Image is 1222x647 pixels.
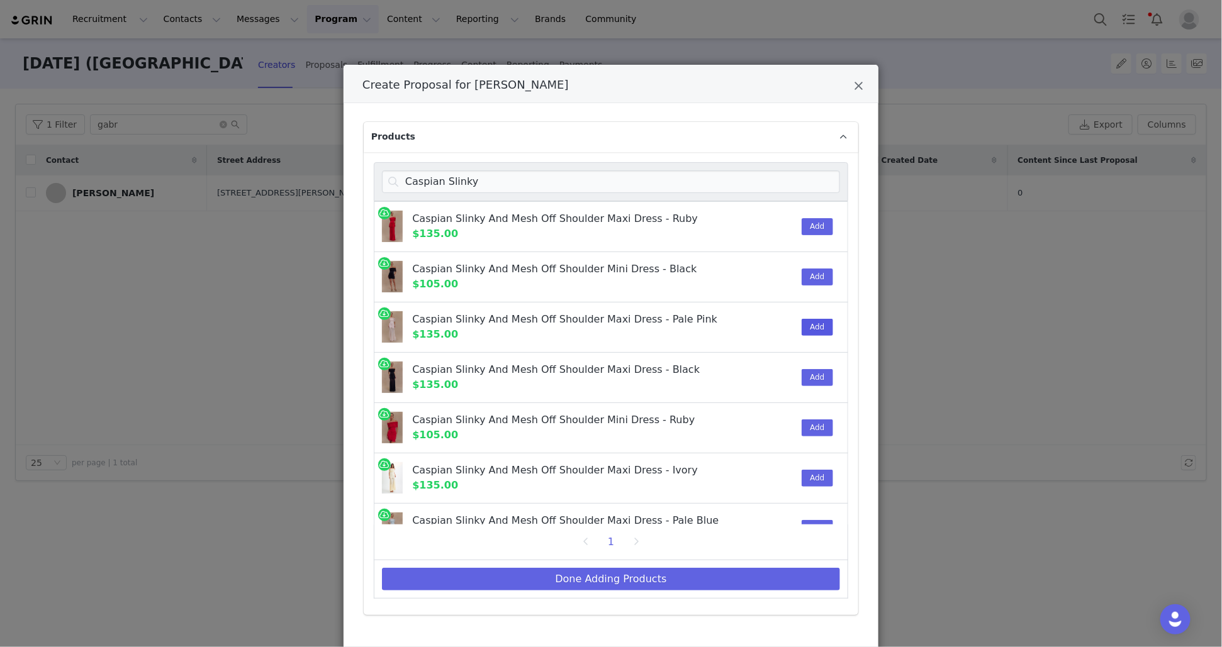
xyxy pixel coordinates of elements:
[412,463,732,478] div: Caspian Slinky And Mesh Off Shoulder Maxi Dress - Ivory
[802,218,832,235] button: Add
[602,533,620,551] li: 1
[802,419,832,436] button: Add
[412,479,458,491] span: $135.00
[382,362,403,393] img: 241216_MESHKI_CordiallyInvited_Drp4_02_098.jpg
[854,80,863,95] button: Close
[382,512,403,544] img: 241008_MESHKI_Tranquility3_4_22_993.jpg
[802,319,832,336] button: Add
[371,130,415,143] span: Products
[412,429,458,441] span: $105.00
[382,412,403,443] img: 241211_MESHKI_CordiallyInvited_Drp3_21_0531.jpg
[802,268,832,285] button: Add
[412,262,732,277] div: Caspian Slinky And Mesh Off Shoulder Mini Dress - Black
[382,462,403,494] img: 240617_MESHKI_DuskTilDawnDrp3_09_500.jpg
[802,369,832,386] button: Add
[382,311,403,343] img: 241008_MESHKI_Tranquility3_4_10_475.jpg
[412,412,732,428] div: Caspian Slinky And Mesh Off Shoulder Mini Dress - Ruby
[412,278,458,290] span: $105.00
[412,211,732,226] div: Caspian Slinky And Mesh Off Shoulder Maxi Dress - Ruby
[382,211,403,242] img: 241008_MESHKI_Tranquility3_4_31_1448.jpg
[382,568,840,590] button: Done Adding Products
[412,328,458,340] span: $135.00
[412,513,732,528] div: Caspian Slinky And Mesh Off Shoulder Maxi Dress - Pale Blue
[412,312,732,327] div: Caspian Slinky And Mesh Off Shoulder Maxi Dress - Pale Pink
[1160,604,1191,634] div: Open Intercom Messenger
[412,228,458,240] span: $135.00
[412,379,458,390] span: $135.00
[362,78,569,91] span: Create Proposal for [PERSON_NAME]
[382,170,840,193] input: Search products
[412,362,732,377] div: Caspian Slinky And Mesh Off Shoulder Maxi Dress - Black
[382,261,403,292] img: 241211_MESHKI_CordiallyInvited_Drp3_01_0009.jpg
[802,520,832,537] button: Add
[802,470,832,487] button: Add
